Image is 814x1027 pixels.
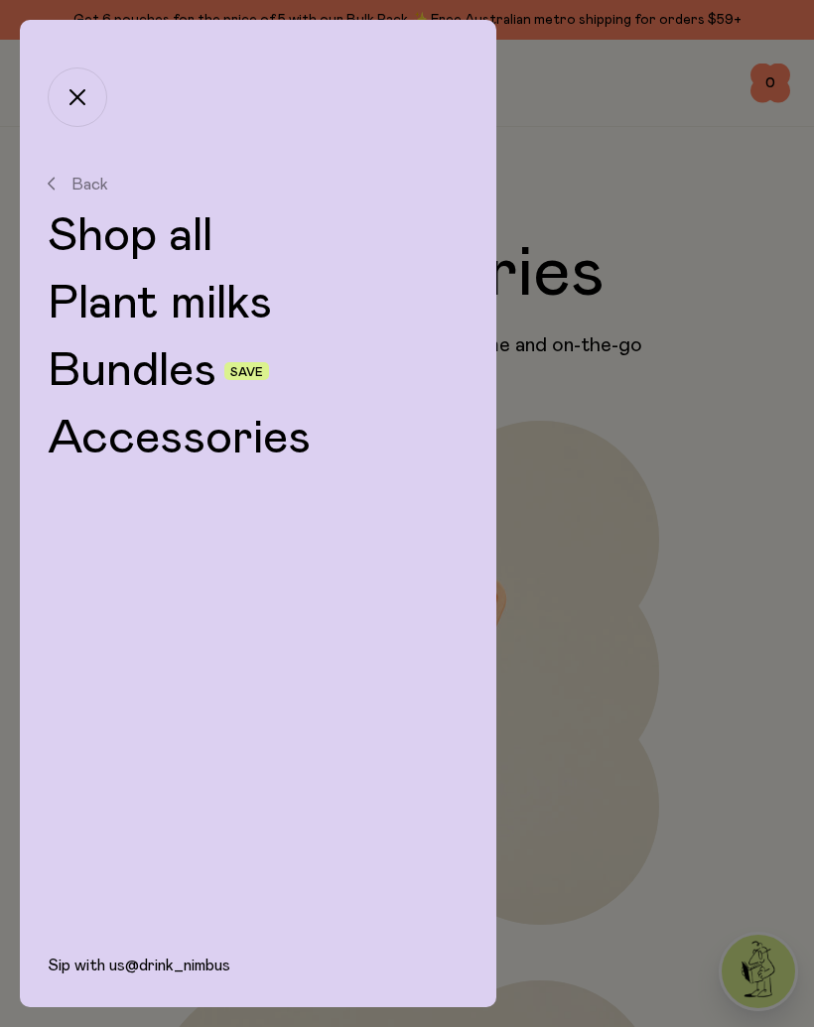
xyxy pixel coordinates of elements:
a: Accessories [48,415,469,462]
a: Shop all [48,212,469,260]
a: @drink_nimbus [125,958,230,973]
button: Back [48,175,469,193]
a: Plant milks [48,280,469,327]
div: Sip with us [20,956,496,1007]
a: Bundles [48,347,216,395]
span: Save [230,366,263,378]
span: Back [71,175,108,193]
